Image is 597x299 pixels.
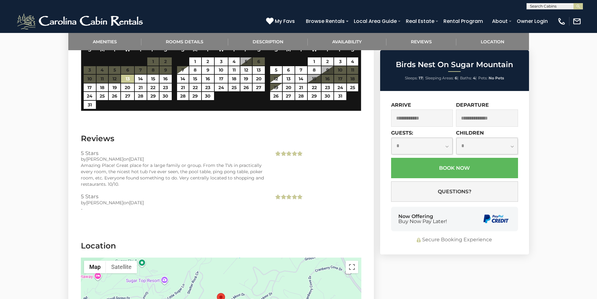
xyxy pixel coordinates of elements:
a: 4 [228,57,240,66]
a: Location [456,33,529,50]
strong: 6 [455,76,457,80]
a: 20 [283,83,295,92]
a: 23 [202,83,214,92]
div: Now Offering [398,214,447,224]
a: 8 [308,66,321,74]
a: 28 [295,92,307,100]
span: Sunday [275,47,278,53]
label: Arrive [391,102,411,108]
img: phone-regular-white.png [557,17,566,26]
a: 26 [270,92,282,100]
a: 1 [189,57,201,66]
img: White-1-2.png [16,12,146,31]
span: Wednesday [312,47,317,53]
button: Show street map [84,261,106,273]
a: 22 [147,83,159,92]
a: 27 [253,83,265,92]
span: [DATE] [129,156,144,162]
a: 3 [334,57,346,66]
button: Book Now [391,158,518,178]
h2: Birds Nest On Sugar Mountain [382,61,527,69]
span: Saturday [257,47,260,53]
span: Tuesday [206,47,209,53]
a: 1 [308,57,321,66]
a: 14 [177,75,189,83]
a: Owner Login [514,16,551,27]
span: Baths: [460,76,472,80]
span: Friday [244,47,248,53]
a: 2 [322,57,334,66]
span: Tuesday [113,47,116,53]
span: Wednesday [125,47,130,53]
a: 18 [228,75,240,83]
span: [DATE] [129,200,144,206]
span: Buy Now Pay Later! [398,219,447,224]
h3: Reviews [81,133,361,144]
a: 21 [135,83,146,92]
a: 16 [160,75,172,83]
span: Saturday [164,47,167,53]
a: 22 [308,83,321,92]
span: [PERSON_NAME] [86,200,123,206]
button: Show satellite imagery [106,261,137,273]
span: Friday [339,47,342,53]
a: 31 [334,92,346,100]
a: 25 [347,83,358,92]
a: 29 [189,92,201,100]
span: Wednesday [218,47,224,53]
a: 12 [270,75,282,83]
li: | [405,74,424,82]
a: 7 [295,66,307,74]
a: 19 [109,83,120,92]
a: 21 [295,83,307,92]
a: 8 [189,66,201,74]
a: 5 [270,66,282,74]
a: 30 [202,92,214,100]
span: Sunday [88,47,91,53]
a: 27 [121,92,134,100]
a: 24 [84,92,96,100]
a: 27 [283,92,295,100]
a: 23 [160,83,172,92]
a: 4 [347,57,358,66]
div: Secure Booking Experience [391,236,518,243]
div: Amazing Place! Great place for a large family or group. From the TVs in practically every room, t... [81,162,265,187]
span: Sunday [181,47,184,53]
span: Pets: [478,76,488,80]
span: Monday [193,47,197,53]
a: 30 [160,92,172,100]
img: mail-regular-white.png [573,17,581,26]
h3: 5 Stars [81,194,265,199]
h3: Location [81,240,361,251]
span: My Favs [275,17,295,25]
a: 19 [270,83,282,92]
label: Departure [456,102,489,108]
a: Rooms Details [141,33,228,50]
a: 19 [240,75,252,83]
label: Children [456,130,484,136]
span: Sleeps: [405,76,418,80]
a: 28 [177,92,189,100]
button: Toggle fullscreen view [346,261,358,273]
a: 24 [215,83,228,92]
a: 6 [283,66,295,74]
span: Sleeping Areas: [425,76,454,80]
a: 2 [202,57,214,66]
a: 29 [308,92,321,100]
a: Rental Program [440,16,486,27]
a: 15 [147,75,159,83]
a: 26 [240,83,252,92]
a: 11 [228,66,240,74]
a: About [489,16,511,27]
li: | [460,74,477,82]
a: 21 [177,83,189,92]
a: Amenities [68,33,142,50]
a: 17 [84,83,96,92]
a: 24 [334,83,346,92]
h3: 5 Stars [81,150,265,156]
a: 13 [283,75,295,83]
a: 25 [97,92,108,100]
a: Browse Rentals [303,16,348,27]
a: Availability [308,33,386,50]
span: Monday [100,47,105,53]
